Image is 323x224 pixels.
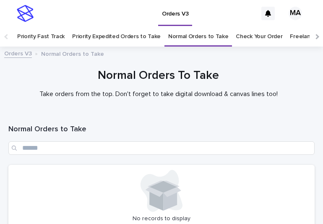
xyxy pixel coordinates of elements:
h1: Normal Orders To Take [8,68,308,83]
a: Priority Expedited Orders to Take [72,27,161,47]
img: stacker-logo-s-only.png [17,5,34,22]
a: Orders V3 [4,48,32,58]
a: Check Your Order [236,27,282,47]
div: MA [289,7,302,20]
p: Take orders from the top. Don't forget to take digital download & canvas lines too! [8,90,308,98]
input: Search [8,141,315,155]
p: No records to display [13,215,310,222]
h1: Normal Orders to Take [8,125,315,135]
a: Normal Orders to Take [168,27,229,47]
a: Priority Fast Track [17,27,65,47]
p: Normal Orders to Take [41,49,104,58]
